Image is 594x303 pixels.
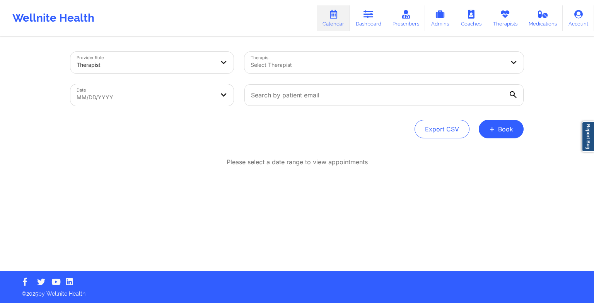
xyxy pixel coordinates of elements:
span: + [489,127,495,131]
a: Prescribers [387,5,425,31]
button: +Book [479,120,524,138]
a: Report Bug [582,121,594,152]
div: Therapist [77,56,214,73]
a: Medications [523,5,563,31]
a: Admins [425,5,455,31]
a: Calendar [317,5,350,31]
input: Search by patient email [244,84,524,106]
p: © 2025 by Wellnite Health [16,284,578,298]
a: Coaches [455,5,487,31]
a: Account [563,5,594,31]
button: Export CSV [415,120,469,138]
a: Therapists [487,5,523,31]
a: Dashboard [350,5,387,31]
p: Please select a date range to view appointments [227,158,368,167]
